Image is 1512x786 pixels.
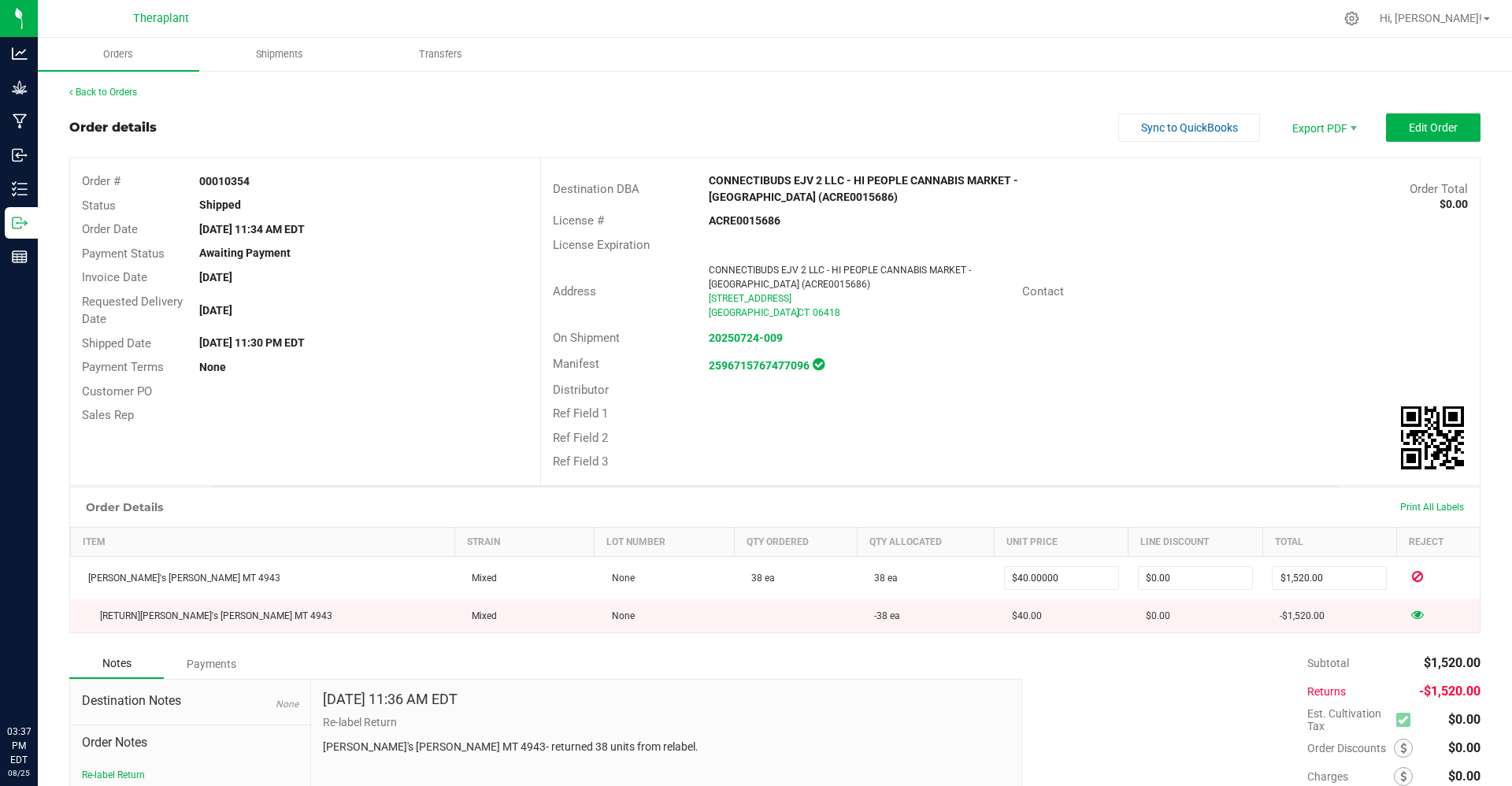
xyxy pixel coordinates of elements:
[199,38,361,71] a: Shipments
[360,38,521,71] a: Transfers
[553,431,608,445] span: Ref Field 2
[709,265,971,290] span: CONNECTIBUDS EJV 2 LLC - HI PEOPLE CANNABIS MARKET - [GEOGRAPHIC_DATA] (ACRE0015686)
[199,336,305,349] strong: [DATE] 11:30 PM EDT
[398,47,484,61] span: Transfers
[199,223,305,235] strong: [DATE] 11:34 AM EDT
[1138,610,1170,621] span: $0.00
[553,331,620,345] span: On Shipment
[553,213,604,228] span: License #
[1022,284,1064,298] span: Contact
[1307,657,1349,669] span: Subtotal
[464,573,497,584] span: Mixed
[12,147,28,163] inline-svg: Inbound
[199,175,250,187] strong: 00010354
[16,660,63,707] iframe: Resource center
[604,573,635,584] span: None
[1307,685,1346,698] span: Returns
[553,454,608,469] span: Ref Field 3
[1141,121,1238,134] span: Sync to QuickBooks
[1273,567,1386,589] input: 0
[80,573,280,584] span: [PERSON_NAME]'s [PERSON_NAME] MT 4943
[796,307,798,318] span: ,
[1406,572,1429,581] span: Inventory Rejected
[1401,406,1464,469] img: Scan me!
[813,307,840,318] span: 06418
[82,691,298,710] span: Destination Notes
[1396,527,1480,556] th: Reject
[813,356,825,373] span: In Sync
[1396,709,1417,730] span: Calculate cultivation tax
[995,527,1128,556] th: Unit Price
[454,527,594,556] th: Strain
[199,361,226,373] strong: None
[82,336,151,350] span: Shipped Date
[82,247,165,261] span: Payment Status
[1448,740,1480,755] span: $0.00
[553,406,608,421] span: Ref Field 1
[82,295,183,327] span: Requested Delivery Date
[82,360,164,374] span: Payment Terms
[82,198,116,213] span: Status
[82,408,134,422] span: Sales Rep
[866,610,900,621] span: -38 ea
[12,80,28,95] inline-svg: Grow
[709,359,810,372] a: 2596715767477096
[1424,655,1480,670] span: $1,520.00
[857,527,994,556] th: Qty Allocated
[1448,712,1480,727] span: $0.00
[133,12,189,25] span: Theraplant
[7,725,31,767] p: 03:37 PM EDT
[69,118,157,137] div: Order details
[7,767,31,779] p: 08/25
[709,293,791,304] span: [STREET_ADDRESS]
[88,610,140,621] span: [RETURN]
[1386,113,1480,142] button: Edit Order
[1410,182,1468,196] span: Order Total
[323,691,458,707] h4: [DATE] 11:36 AM EDT
[1276,113,1370,142] li: Export PDF
[1272,610,1325,621] span: -$1,520.00
[82,270,147,284] span: Invoice Date
[1118,113,1260,142] button: Sync to QuickBooks
[604,610,635,621] span: None
[734,527,857,556] th: Qty Ordered
[82,47,154,61] span: Orders
[1400,502,1464,513] span: Print All Labels
[1440,198,1468,210] strong: $0.00
[82,733,298,752] span: Order Notes
[595,527,734,556] th: Lot Number
[276,699,298,710] span: None
[743,573,775,584] span: 38 ea
[553,238,650,252] span: License Expiration
[80,610,332,621] span: [PERSON_NAME]'s [PERSON_NAME] MT 4943
[38,38,199,71] a: Orders
[709,307,799,318] span: [GEOGRAPHIC_DATA]
[1262,527,1396,556] th: Total
[235,47,324,61] span: Shipments
[1128,527,1262,556] th: Line Discount
[1005,567,1118,589] input: 0
[199,271,232,284] strong: [DATE]
[798,307,810,318] span: CT
[12,249,28,265] inline-svg: Reports
[1307,742,1394,754] span: Order Discounts
[1307,770,1394,783] span: Charges
[1342,11,1362,26] div: Manage settings
[199,198,241,211] strong: Shipped
[86,501,163,513] h1: Order Details
[553,383,609,397] span: Distributor
[553,357,599,371] span: Manifest
[1307,707,1390,732] span: Est. Cultivation Tax
[82,222,138,236] span: Order Date
[69,87,137,98] a: Back to Orders
[1406,610,1429,619] span: View Rejected Inventory
[82,174,120,188] span: Order #
[553,182,639,196] span: Destination DBA
[709,214,780,227] strong: ACRE0015686
[464,610,497,621] span: Mixed
[709,332,783,344] a: 20250724-009
[69,649,164,679] div: Notes
[199,247,291,259] strong: Awaiting Payment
